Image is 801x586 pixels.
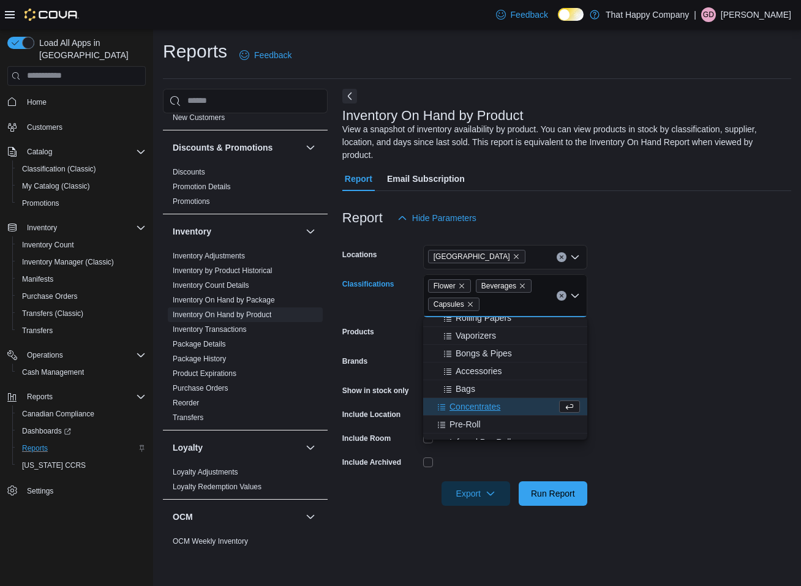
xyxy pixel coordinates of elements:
[17,441,146,456] span: Reports
[12,440,151,457] button: Reports
[22,220,146,235] span: Inventory
[570,291,580,301] button: Close list of options
[476,279,532,293] span: Beverages
[519,481,587,506] button: Run Report
[12,457,151,474] button: [US_STATE] CCRS
[342,356,367,366] label: Brands
[22,257,114,267] span: Inventory Manager (Classic)
[17,424,76,438] a: Dashboards
[342,108,524,123] h3: Inventory On Hand by Product
[22,484,58,498] a: Settings
[27,486,53,496] span: Settings
[22,274,53,284] span: Manifests
[17,238,146,252] span: Inventory Count
[12,236,151,254] button: Inventory Count
[22,220,62,235] button: Inventory
[173,354,226,364] span: Package History
[345,167,372,191] span: Report
[173,369,236,378] a: Product Expirations
[342,89,357,103] button: Next
[442,481,510,506] button: Export
[12,322,151,339] button: Transfers
[434,250,510,263] span: [GEOGRAPHIC_DATA]
[34,37,146,61] span: Load All Apps in [GEOGRAPHIC_DATA]
[173,441,203,454] h3: Loyalty
[22,119,146,135] span: Customers
[22,181,90,191] span: My Catalog (Classic)
[173,355,226,363] a: Package History
[173,252,245,260] a: Inventory Adjustments
[12,160,151,178] button: Classification (Classic)
[458,282,465,290] button: Remove Flower from selection in this group
[481,280,516,292] span: Beverages
[163,165,328,214] div: Discounts & Promotions
[173,266,273,276] span: Inventory by Product Historical
[17,306,146,321] span: Transfers (Classic)
[173,266,273,275] a: Inventory by Product Historical
[22,94,146,110] span: Home
[173,383,228,393] span: Purchase Orders
[173,536,248,546] span: OCM Weekly Inventory
[342,434,391,443] label: Include Room
[449,481,503,506] span: Export
[173,113,225,122] a: New Customers
[17,441,53,456] a: Reports
[173,251,245,261] span: Inventory Adjustments
[557,252,566,262] button: Clear input
[163,39,227,64] h1: Reports
[342,457,401,467] label: Include Archived
[456,312,511,324] span: Rolling Papers
[456,347,512,359] span: Bongs & Pipes
[173,467,238,477] span: Loyalty Adjustments
[701,7,716,22] div: Gavin Davidson
[423,434,587,451] button: Infused Pre-Roll
[235,43,296,67] a: Feedback
[173,141,273,154] h3: Discounts & Promotions
[423,309,587,327] button: Rolling Papers
[7,88,146,532] nav: Complex example
[173,384,228,393] a: Purchase Orders
[163,534,328,554] div: OCM
[434,280,456,292] span: Flower
[342,386,409,396] label: Show in stock only
[22,326,53,336] span: Transfers
[17,323,58,338] a: Transfers
[606,7,689,22] p: That Happy Company
[2,219,151,236] button: Inventory
[342,123,785,162] div: View a snapshot of inventory availability by product. You can view products in stock by classific...
[173,413,203,423] span: Transfers
[519,282,526,290] button: Remove Beverages from selection in this group
[721,7,791,22] p: [PERSON_NAME]
[173,281,249,290] a: Inventory Count Details
[342,211,383,225] h3: Report
[2,143,151,160] button: Catalog
[456,383,475,395] span: Bags
[22,409,94,419] span: Canadian Compliance
[27,392,53,402] span: Reports
[423,345,587,362] button: Bongs & Pipes
[12,423,151,440] a: Dashboards
[163,249,328,430] div: Inventory
[173,511,301,523] button: OCM
[303,224,318,239] button: Inventory
[163,465,328,499] div: Loyalty
[22,348,68,362] button: Operations
[511,9,548,21] span: Feedback
[22,145,146,159] span: Catalog
[2,481,151,499] button: Settings
[17,407,99,421] a: Canadian Compliance
[22,164,96,174] span: Classification (Classic)
[17,162,146,176] span: Classification (Classic)
[173,468,238,476] a: Loyalty Adjustments
[17,458,91,473] a: [US_STATE] CCRS
[17,162,101,176] a: Classification (Classic)
[27,147,52,157] span: Catalog
[27,97,47,107] span: Home
[27,350,63,360] span: Operations
[423,380,587,398] button: Bags
[17,196,146,211] span: Promotions
[173,399,199,407] a: Reorder
[393,206,481,230] button: Hide Parameters
[22,240,74,250] span: Inventory Count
